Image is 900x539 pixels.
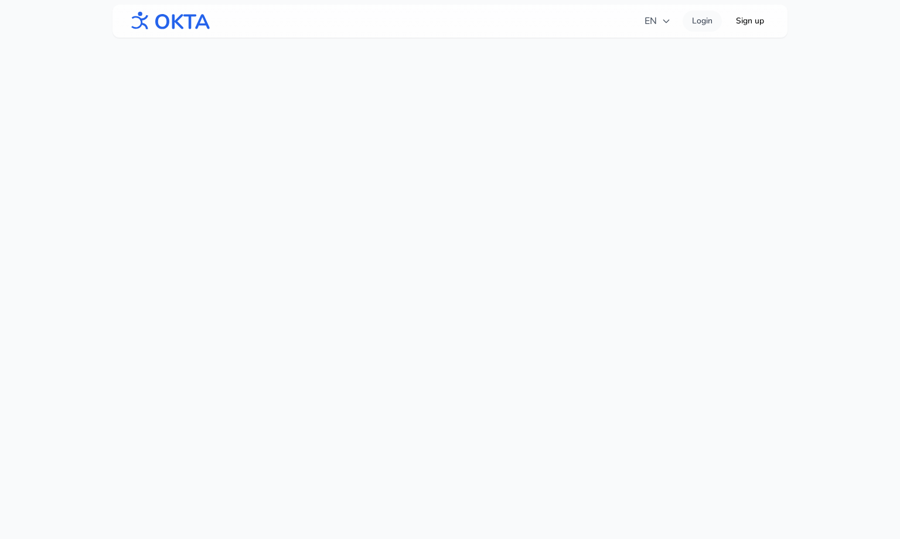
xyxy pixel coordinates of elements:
[127,6,211,36] img: OKTA logo
[727,11,773,32] a: Sign up
[645,14,671,28] span: EN
[683,11,722,32] a: Login
[637,9,678,33] button: EN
